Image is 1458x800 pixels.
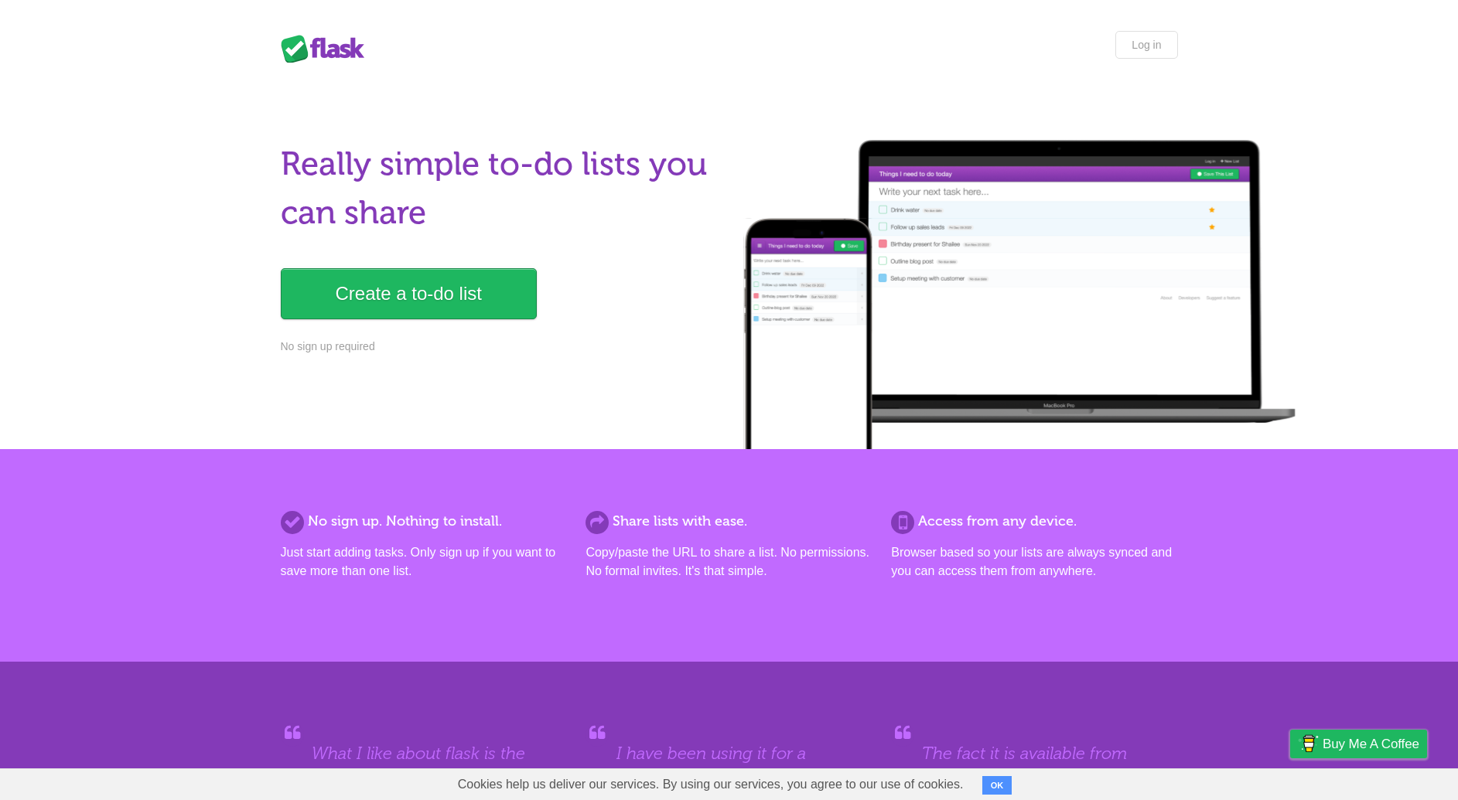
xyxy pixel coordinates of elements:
[1290,730,1427,758] a: Buy me a coffee
[281,543,567,580] p: Just start adding tasks. Only sign up if you want to save more than one list.
[982,776,1012,795] button: OK
[891,511,1177,532] h2: Access from any device.
[281,268,537,319] a: Create a to-do list
[586,543,872,580] p: Copy/paste the URL to share a list. No permissions. No formal invites. It's that simple.
[281,140,720,237] h1: Really simple to-do lists you can share
[891,543,1177,580] p: Browser based so your lists are always synced and you can access them from anywhere.
[281,511,567,532] h2: No sign up. Nothing to install.
[442,769,979,800] span: Cookies help us deliver our services. By using our services, you agree to our use of cookies.
[1115,31,1177,59] a: Log in
[281,339,720,355] p: No sign up required
[1323,730,1419,757] span: Buy me a coffee
[1298,730,1319,757] img: Buy me a coffee
[586,511,872,532] h2: Share lists with ease.
[281,35,374,63] div: Flask Lists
